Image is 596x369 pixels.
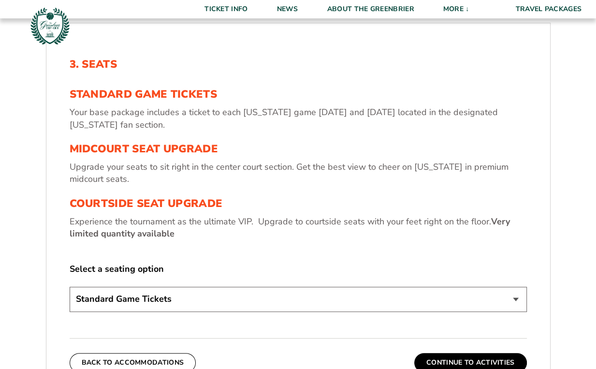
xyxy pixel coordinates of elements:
h3: Standard Game Tickets [70,88,527,101]
h3: Midcourt Seat Upgrade [70,143,527,155]
img: Greenbrier Tip-Off [29,5,71,47]
h3: Courtside Seat Upgrade [70,197,527,210]
label: Select a seating option [70,263,527,275]
p: Your base package includes a ticket to each [US_STATE] game [DATE] and [DATE] located in the desi... [70,106,527,131]
h2: 3. Seats [70,58,527,71]
strong: Very limited quantity available [70,216,510,239]
p: Upgrade your seats to sit right in the center court section. Get the best view to cheer on [US_ST... [70,161,527,185]
p: Experience the tournament as the ultimate VIP. Upgrade to courtside seats with your feet right on... [70,216,527,240]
